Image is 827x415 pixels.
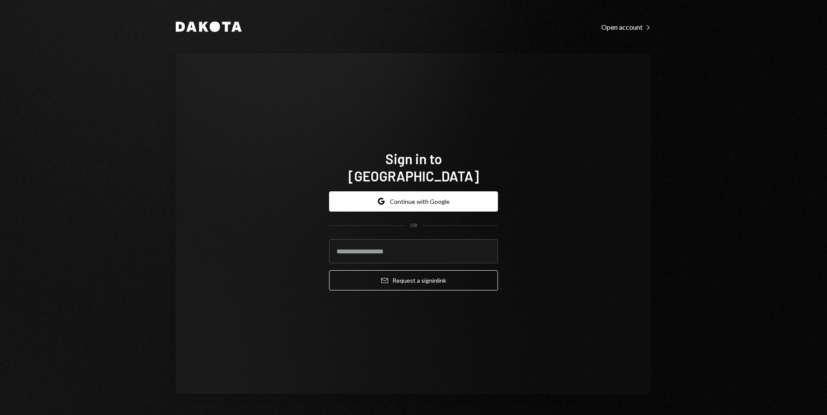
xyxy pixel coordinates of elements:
[329,150,498,184] h1: Sign in to [GEOGRAPHIC_DATA]
[601,22,651,31] a: Open account
[329,191,498,212] button: Continue with Google
[410,222,417,229] div: OR
[601,23,651,31] div: Open account
[329,270,498,290] button: Request a signinlink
